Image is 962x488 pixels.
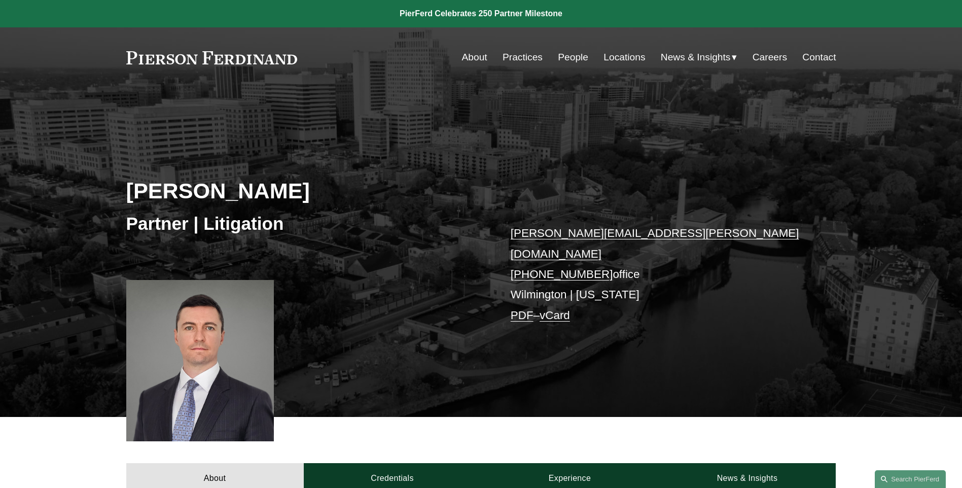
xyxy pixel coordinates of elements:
[875,470,946,488] a: Search this site
[511,223,806,326] p: office Wilmington | [US_STATE] –
[462,48,487,67] a: About
[558,48,588,67] a: People
[511,227,799,260] a: [PERSON_NAME][EMAIL_ADDRESS][PERSON_NAME][DOMAIN_NAME]
[126,213,481,235] h3: Partner | Litigation
[511,268,613,281] a: [PHONE_NUMBER]
[126,178,481,204] h2: [PERSON_NAME]
[503,48,543,67] a: Practices
[603,48,645,67] a: Locations
[802,48,836,67] a: Contact
[511,309,533,322] a: PDF
[661,49,731,66] span: News & Insights
[753,48,787,67] a: Careers
[540,309,570,322] a: vCard
[661,48,737,67] a: folder dropdown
